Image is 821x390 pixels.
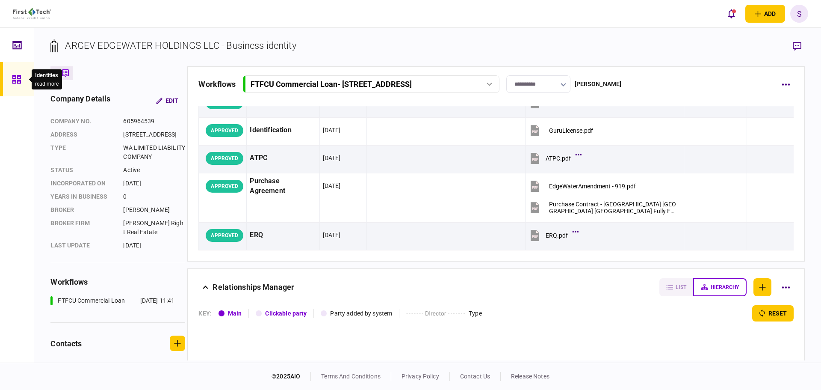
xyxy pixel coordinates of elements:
[575,80,622,89] div: [PERSON_NAME]
[676,284,686,290] span: list
[321,373,381,380] a: terms and conditions
[65,39,296,53] div: ARGEV EDGEWATER HOLDINGS LLC - Business identity
[206,229,243,242] div: APPROVED
[549,183,636,190] div: EdgeWaterAmendment - 919.pdf
[50,179,115,188] div: incorporated on
[35,81,59,87] button: read more
[123,205,185,214] div: [PERSON_NAME]
[50,130,115,139] div: address
[123,117,185,126] div: 605964539
[50,276,185,288] div: workflows
[250,176,316,196] div: Purchase Agreement
[549,127,593,134] div: GuruLicense.pdf
[50,338,82,349] div: contacts
[198,309,212,318] div: KEY :
[549,201,676,214] div: Purchase Contract - Edgewater Crossings Lakewood WA Fully Executed PSA.pdf
[50,296,174,305] a: FTFCU Commercial Loan[DATE] 11:41
[149,93,185,108] button: Edit
[228,309,242,318] div: Main
[529,121,593,140] button: GuruLicense.pdf
[50,192,115,201] div: years in business
[50,143,115,161] div: Type
[330,309,392,318] div: Party added by system
[50,93,110,108] div: company details
[243,75,499,93] button: FTFCU Commercial Loan- [STREET_ADDRESS]
[50,166,115,175] div: status
[250,149,316,168] div: ATPC
[140,296,175,305] div: [DATE] 11:41
[711,284,739,290] span: hierarchy
[323,231,341,239] div: [DATE]
[50,219,115,237] div: broker firm
[213,278,294,296] div: Relationships Manager
[50,117,115,126] div: company no.
[50,205,115,214] div: Broker
[529,198,676,217] button: Purchase Contract - Edgewater Crossings Lakewood WA Fully Executed PSA.pdf
[546,155,571,162] div: ATPC.pdf
[693,278,747,296] button: hierarchy
[752,305,794,322] button: reset
[50,241,115,250] div: last update
[206,152,243,165] div: APPROVED
[58,296,125,305] div: FTFCU Commercial Loan
[469,309,482,318] div: Type
[529,176,636,196] button: EdgeWaterAmendment - 919.pdf
[251,80,412,89] div: FTFCU Commercial Loan - [STREET_ADDRESS]
[323,126,341,134] div: [DATE]
[659,278,693,296] button: list
[529,226,576,245] button: ERQ.pdf
[745,5,785,23] button: open adding identity options
[529,149,579,168] button: ATPC.pdf
[123,166,185,175] div: Active
[123,143,185,161] div: WA LIMITED LIABILITY COMPANY
[250,121,316,140] div: Identification
[722,5,740,23] button: open notifications list
[123,179,185,188] div: [DATE]
[546,232,568,239] div: ERQ.pdf
[123,130,185,139] div: [STREET_ADDRESS]
[123,241,185,250] div: [DATE]
[323,182,341,190] div: [DATE]
[323,154,341,162] div: [DATE]
[272,372,311,381] div: © 2025 AIO
[206,180,243,193] div: APPROVED
[123,219,185,237] div: [PERSON_NAME] Right Real Estate
[790,5,808,23] button: S
[511,373,549,380] a: release notes
[265,309,307,318] div: Clickable party
[35,71,59,80] div: Identities
[123,192,185,201] div: 0
[206,124,243,137] div: APPROVED
[13,8,51,19] img: client company logo
[402,373,439,380] a: privacy policy
[250,226,316,245] div: ERQ
[198,78,236,90] div: workflows
[460,373,490,380] a: contact us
